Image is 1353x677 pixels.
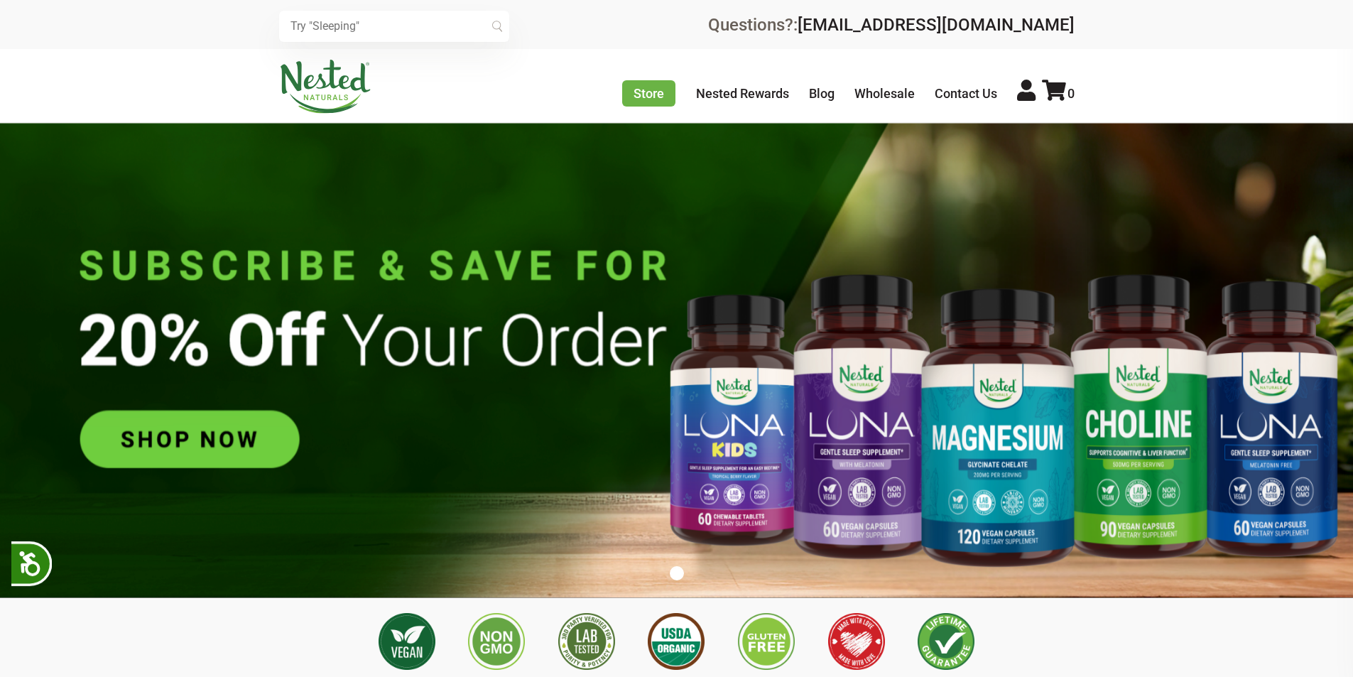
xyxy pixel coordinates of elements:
[935,86,997,101] a: Contact Us
[738,613,795,670] img: Gluten Free
[279,11,509,42] input: Try "Sleeping"
[1042,86,1075,101] a: 0
[918,613,974,670] img: Lifetime Guarantee
[670,566,684,580] button: 1 of 1
[696,86,789,101] a: Nested Rewards
[854,86,915,101] a: Wholesale
[809,86,835,101] a: Blog
[708,16,1075,33] div: Questions?:
[828,613,885,670] img: Made with Love
[379,613,435,670] img: Vegan
[558,613,615,670] img: 3rd Party Lab Tested
[648,613,705,670] img: USDA Organic
[622,80,675,107] a: Store
[1067,86,1075,101] span: 0
[468,613,525,670] img: Non GMO
[798,15,1075,35] a: [EMAIL_ADDRESS][DOMAIN_NAME]
[279,60,371,114] img: Nested Naturals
